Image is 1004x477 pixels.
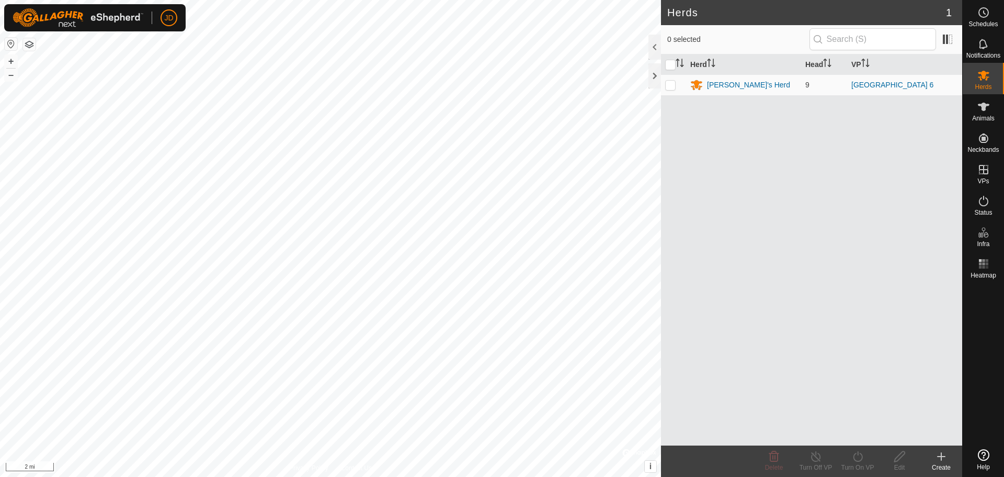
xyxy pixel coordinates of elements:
div: Edit [878,463,920,472]
span: 9 [805,81,809,89]
button: – [5,69,17,81]
th: Herd [686,54,801,75]
a: Privacy Policy [289,463,328,473]
span: Notifications [966,52,1000,59]
p-sorticon: Activate to sort [676,60,684,69]
p-sorticon: Activate to sort [823,60,831,69]
span: 1 [946,5,952,20]
th: VP [847,54,962,75]
span: Herds [975,84,991,90]
span: JD [164,13,173,24]
span: 0 selected [667,34,809,45]
span: Help [977,464,990,470]
span: i [649,462,652,471]
p-sorticon: Activate to sort [861,60,870,69]
input: Search (S) [809,28,936,50]
p-sorticon: Activate to sort [707,60,715,69]
button: Map Layers [23,38,36,51]
span: Delete [765,464,783,471]
a: Contact Us [341,463,372,473]
div: Turn On VP [837,463,878,472]
span: Schedules [968,21,998,27]
button: + [5,55,17,68]
button: Reset Map [5,38,17,50]
span: Status [974,209,992,216]
span: Infra [977,241,989,247]
div: [PERSON_NAME]'s Herd [707,80,790,91]
a: Help [963,445,1004,474]
span: Animals [972,115,995,121]
span: VPs [977,178,989,184]
span: Heatmap [971,272,996,279]
span: Neckbands [967,147,999,153]
th: Head [801,54,847,75]
div: Turn Off VP [795,463,837,472]
button: i [645,461,656,472]
a: [GEOGRAPHIC_DATA] 6 [851,81,933,89]
img: Gallagher Logo [13,8,143,27]
div: Create [920,463,962,472]
h2: Herds [667,6,946,19]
